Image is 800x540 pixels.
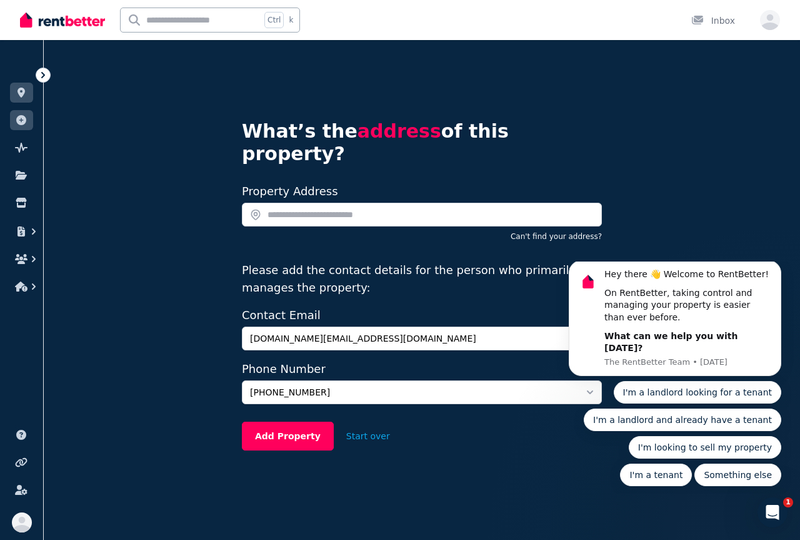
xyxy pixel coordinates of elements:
[70,202,142,225] button: Quick reply: I'm a tenant
[242,120,602,165] h4: What’s the of this property?
[54,7,222,93] div: Message content
[757,497,787,527] iframe: Intercom live chat
[691,14,735,27] div: Inbox
[64,120,232,142] button: Quick reply: I'm a landlord looking for a tenant
[144,202,231,225] button: Quick reply: Something else
[54,7,222,19] div: Hey there 👋 Welcome to RentBetter!
[250,386,576,399] span: [PHONE_NUMBER]
[20,11,105,29] img: RentBetter
[28,10,48,30] img: Profile image for The RentBetter Team
[34,147,231,170] button: Quick reply: I'm a landlord and already have a tenant
[54,69,187,92] b: What can we help you with [DATE]?
[242,360,602,378] label: Phone Number
[334,422,402,450] button: Start over
[242,185,338,198] label: Property Address
[550,262,800,494] iframe: Intercom notifications message
[289,15,293,25] span: k
[242,380,602,404] button: [PHONE_NUMBER]
[783,497,793,507] span: 1
[357,120,441,142] span: address
[250,332,576,345] span: [DOMAIN_NAME][EMAIL_ADDRESS][DOMAIN_NAME]
[79,175,231,197] button: Quick reply: I'm looking to sell my property
[19,120,231,225] div: Quick reply options
[242,327,602,350] button: [DOMAIN_NAME][EMAIL_ADDRESS][DOMAIN_NAME]
[264,12,284,28] span: Ctrl
[511,232,602,242] button: Can't find your address?
[242,307,602,324] label: Contact Email
[242,262,602,297] p: Please add the contact details for the person who primarily manages the property:
[54,95,222,106] p: Message from The RentBetter Team, sent 3w ago
[242,422,334,451] button: Add Property
[54,26,222,63] div: On RentBetter, taking control and managing your property is easier than ever before.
